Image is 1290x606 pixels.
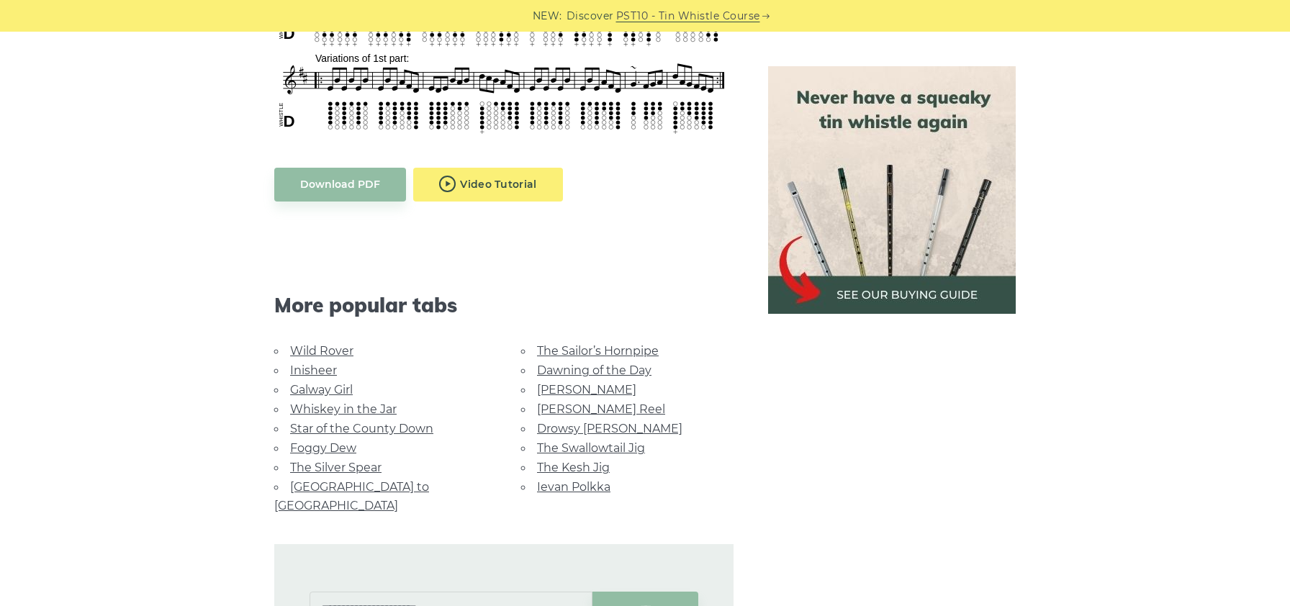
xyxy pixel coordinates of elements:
a: Drowsy [PERSON_NAME] [537,422,682,435]
a: [GEOGRAPHIC_DATA] to [GEOGRAPHIC_DATA] [274,480,429,512]
a: Dawning of the Day [537,363,651,377]
a: Video Tutorial [413,168,563,202]
a: The Sailor’s Hornpipe [537,344,659,358]
a: PST10 - Tin Whistle Course [616,8,760,24]
a: Galway Girl [290,383,353,397]
span: NEW: [533,8,562,24]
a: Ievan Polkka [537,480,610,494]
span: More popular tabs [274,293,734,317]
a: Download PDF [274,168,406,202]
a: The Silver Spear [290,461,382,474]
span: Discover [567,8,614,24]
a: Foggy Dew [290,441,356,455]
a: [PERSON_NAME] [537,383,636,397]
a: Whiskey in the Jar [290,402,397,416]
a: The Kesh Jig [537,461,610,474]
a: Wild Rover [290,344,353,358]
a: [PERSON_NAME] Reel [537,402,665,416]
img: tin whistle buying guide [768,66,1016,314]
a: Star of the County Down [290,422,433,435]
a: The Swallowtail Jig [537,441,645,455]
a: Inisheer [290,363,337,377]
